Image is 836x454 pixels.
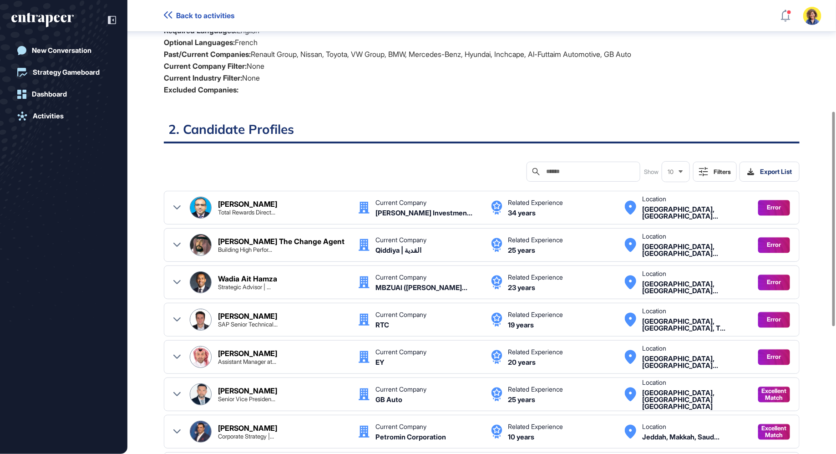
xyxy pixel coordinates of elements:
[375,321,389,328] div: RTC
[176,11,234,20] span: Back to activities
[644,166,659,178] span: Show
[740,162,800,182] button: Export List
[164,26,237,35] strong: Required Languages:
[767,353,781,360] span: Error
[375,284,467,291] div: MBZUAI (Mohamed bin Zayed University of Artificial Intelligence)
[508,237,563,243] div: Related Experience
[190,421,211,442] img: Shoaib Jawaid
[508,396,535,403] div: 25 years
[164,73,242,82] strong: Current Industry Filter:
[508,199,563,206] div: Related Experience
[762,388,787,401] span: Excellent Match
[747,168,792,175] div: Export List
[190,347,211,367] img: Suhayb Almomen
[218,312,277,320] div: [PERSON_NAME]
[375,199,426,206] div: Current Company
[375,359,384,366] div: EY
[668,168,674,175] span: 10
[164,50,251,59] strong: Past/Current Companies:
[508,423,563,430] div: Related Experience
[803,7,821,25] img: user-avatar
[508,247,535,254] div: 25 years
[642,379,666,386] div: Location
[642,345,666,352] div: Location
[218,434,274,439] div: Corporate Strategy | Business Development & Planning | M&A | Startups | Business Transformation |...
[508,349,563,355] div: Related Experience
[164,48,800,60] li: Renault Group, Nissan, Toyota, VW Group, BMW, Mercedes-Benz, Hyundai, Inchcape, Al-Futtaim Automo...
[164,11,234,20] a: Back to activities
[164,60,800,72] li: None
[714,168,731,175] div: Filters
[218,247,272,253] div: Building High Performance Organisations
[375,396,402,403] div: GB Auto
[164,72,800,84] li: None
[33,112,64,120] div: Activities
[33,68,100,77] div: Strategy Gameboard
[164,85,238,94] strong: Excluded Companies:
[190,384,211,405] img: Amir Amini
[218,284,271,290] div: Strategic Advisor | Purpose-driven leader | International cooperation | Building Communities | St...
[642,423,666,430] div: Location
[11,41,116,60] a: New Conversation
[164,36,800,48] li: French
[642,355,749,369] div: Riyadh, Saudi Arabia Saudi Arabia
[11,85,116,103] a: Dashboard
[642,389,749,410] div: Cairo, Egypt Egypt
[508,434,534,440] div: 10 years
[508,209,536,216] div: 34 years
[642,196,666,202] div: Location
[642,434,719,440] div: Jeddah, Makkah, Saudi Arabia Saudi Arabia
[642,243,749,257] div: Riyadh, Saudi Arabia Saudi Arabia
[508,274,563,281] div: Related Experience
[375,311,426,318] div: Current Company
[767,316,781,323] span: Error
[218,209,275,215] div: Total Rewards Director, HR Strategy & Rewards Consultant
[762,425,787,439] span: Excellent Match
[218,200,277,208] div: [PERSON_NAME]
[11,107,116,125] a: Activities
[375,386,426,393] div: Current Company
[164,121,800,143] h2: 2. Candidate Profiles
[767,241,781,248] span: Error
[642,281,749,294] div: Abu Dhabi, Abu Dhabi Emirate, United Arab Emirates United Arab Emirates
[218,387,277,394] div: [PERSON_NAME]
[32,90,67,98] div: Dashboard
[767,204,781,211] span: Error
[11,13,74,27] div: entrapeer-logo
[11,63,116,82] a: Strategy Gameboard
[375,237,426,243] div: Current Company
[164,61,247,71] strong: Current Company Filter:
[375,423,426,430] div: Current Company
[375,247,421,254] div: Qiddiya | القدية
[190,272,211,293] img: Wadia Ait Hamza
[190,235,211,255] img: Ahmad Nassar The Change Agent
[218,424,277,432] div: [PERSON_NAME]
[508,284,535,291] div: 23 years
[218,396,275,402] div: Senior Vice President - After Sales Service Operations | Automotive Technologies
[642,206,749,219] div: Riyadh, Saudi Arabia Saudi Arabia
[375,349,426,355] div: Current Company
[218,321,278,327] div: SAP Senior Technical Consultant
[375,434,446,440] div: Petromin Corporation
[190,309,211,330] img: Bülent Balcı
[642,318,749,332] div: Kadıköy, Istanbul, Türkiye Turkey Turkey
[642,270,666,277] div: Location
[508,359,536,366] div: 20 years
[375,209,472,216] div: Abdullah Al Othaim Investment Co.
[508,321,534,328] div: 19 years
[642,308,666,314] div: Location
[32,46,91,55] div: New Conversation
[218,238,345,245] div: [PERSON_NAME] The Change Agent
[218,350,277,357] div: [PERSON_NAME]
[190,197,211,218] img: Claudy Lobo
[218,275,277,282] div: Wadia Ait Hamza
[164,38,235,47] strong: Optional Languages:
[508,311,563,318] div: Related Experience
[767,279,781,286] span: Error
[375,274,426,281] div: Current Company
[693,162,737,182] button: Filters
[508,386,563,393] div: Related Experience
[218,359,276,365] div: Assistant Manager at EY
[642,233,666,240] div: Location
